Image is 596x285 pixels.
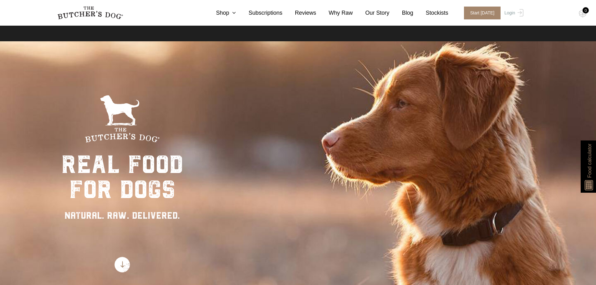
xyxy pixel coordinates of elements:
span: Start [DATE] [464,7,501,19]
a: Our Story [353,9,390,17]
img: TBD_Cart-Empty.png [579,9,587,18]
div: 0 [583,7,589,13]
a: Subscriptions [236,9,282,17]
a: Login [503,7,523,19]
a: Start [DATE] [458,7,503,19]
a: Why Raw [316,9,353,17]
div: NATURAL. RAW. DELIVERED. [61,208,183,222]
a: Shop [203,9,236,17]
div: real food for dogs [61,152,183,202]
span: Food calculator [586,144,593,178]
a: Blog [390,9,413,17]
a: Stockists [413,9,448,17]
a: Reviews [283,9,316,17]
